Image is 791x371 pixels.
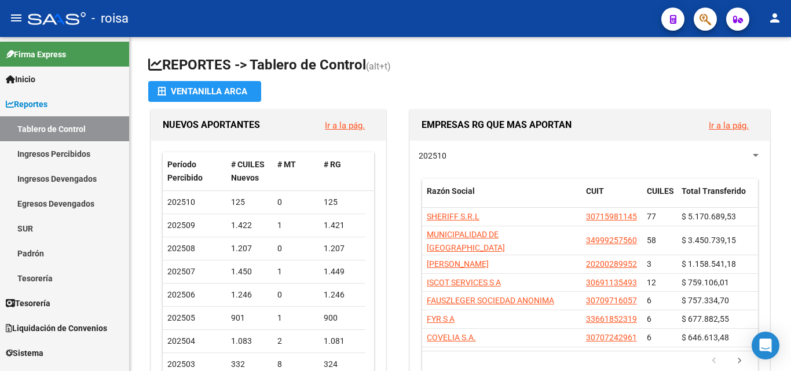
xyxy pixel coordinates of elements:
[167,197,195,207] span: 202510
[647,259,651,269] span: 3
[277,335,314,348] div: 2
[703,355,725,368] a: go to previous page
[231,358,268,371] div: 332
[682,212,736,221] span: $ 5.170.689,53
[163,119,260,130] span: NUEVOS APORTANTES
[231,288,268,302] div: 1.246
[6,297,50,310] span: Tesorería
[677,179,758,217] datatable-header-cell: Total Transferido
[586,278,637,287] span: 30691135493
[148,56,772,76] h1: REPORTES -> Tablero de Control
[427,278,501,287] span: ISCOT SERVICES S A
[427,230,505,252] span: MUNICIPALIDAD DE [GEOGRAPHIC_DATA]
[647,278,656,287] span: 12
[682,314,729,324] span: $ 677.882,55
[158,81,252,102] div: Ventanilla ARCA
[6,73,35,86] span: Inicio
[752,332,779,359] div: Open Intercom Messenger
[277,265,314,278] div: 1
[647,333,651,342] span: 6
[6,98,47,111] span: Reportes
[728,355,750,368] a: go to next page
[647,212,656,221] span: 77
[325,120,365,131] a: Ir a la pág.
[277,288,314,302] div: 0
[647,186,674,196] span: CUILES
[319,152,365,190] datatable-header-cell: # RG
[324,311,361,325] div: 900
[324,242,361,255] div: 1.207
[231,160,265,182] span: # CUILES Nuevos
[427,212,479,221] span: SHERIFF S.R.L
[427,186,475,196] span: Razón Social
[647,236,656,245] span: 58
[586,314,637,324] span: 33661852319
[167,336,195,346] span: 202504
[682,333,729,342] span: $ 646.613,48
[647,296,651,305] span: 6
[366,61,391,72] span: (alt+t)
[647,314,651,324] span: 6
[324,219,361,232] div: 1.421
[324,288,361,302] div: 1.246
[682,186,746,196] span: Total Transferido
[148,81,261,102] button: Ventanilla ARCA
[231,219,268,232] div: 1.422
[642,179,677,217] datatable-header-cell: CUILES
[427,259,489,269] span: [PERSON_NAME]
[167,290,195,299] span: 202506
[167,160,203,182] span: Período Percibido
[167,244,195,253] span: 202508
[427,296,554,305] span: FAUSZLEGER SOCIEDAD ANONIMA
[277,311,314,325] div: 1
[586,333,637,342] span: 30707242961
[226,152,273,190] datatable-header-cell: # CUILES Nuevos
[167,267,195,276] span: 202507
[682,236,736,245] span: $ 3.450.739,15
[91,6,129,31] span: - roisa
[9,11,23,25] mat-icon: menu
[419,151,446,160] span: 202510
[277,219,314,232] div: 1
[581,179,642,217] datatable-header-cell: CUIT
[324,196,361,209] div: 125
[167,221,195,230] span: 202509
[277,242,314,255] div: 0
[586,186,604,196] span: CUIT
[277,196,314,209] div: 0
[586,236,637,245] span: 34999257560
[324,160,341,169] span: # RG
[6,48,66,61] span: Firma Express
[231,335,268,348] div: 1.083
[324,358,361,371] div: 324
[277,358,314,371] div: 8
[316,115,374,136] button: Ir a la pág.
[324,335,361,348] div: 1.081
[167,313,195,322] span: 202505
[700,115,758,136] button: Ir a la pág.
[427,314,455,324] span: FYR S A
[422,119,572,130] span: EMPRESAS RG QUE MAS APORTAN
[709,120,749,131] a: Ir a la pág.
[273,152,319,190] datatable-header-cell: # MT
[277,160,296,169] span: # MT
[768,11,782,25] mat-icon: person
[231,311,268,325] div: 901
[231,242,268,255] div: 1.207
[6,347,43,359] span: Sistema
[586,296,637,305] span: 30709716057
[163,152,226,190] datatable-header-cell: Período Percibido
[422,179,581,217] datatable-header-cell: Razón Social
[167,359,195,369] span: 202503
[231,196,268,209] div: 125
[427,333,476,342] span: COVELIA S.A.
[682,296,729,305] span: $ 757.334,70
[324,265,361,278] div: 1.449
[682,259,736,269] span: $ 1.158.541,18
[586,259,637,269] span: 20200289952
[682,278,729,287] span: $ 759.106,01
[586,212,637,221] span: 30715981145
[231,265,268,278] div: 1.450
[6,322,107,335] span: Liquidación de Convenios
